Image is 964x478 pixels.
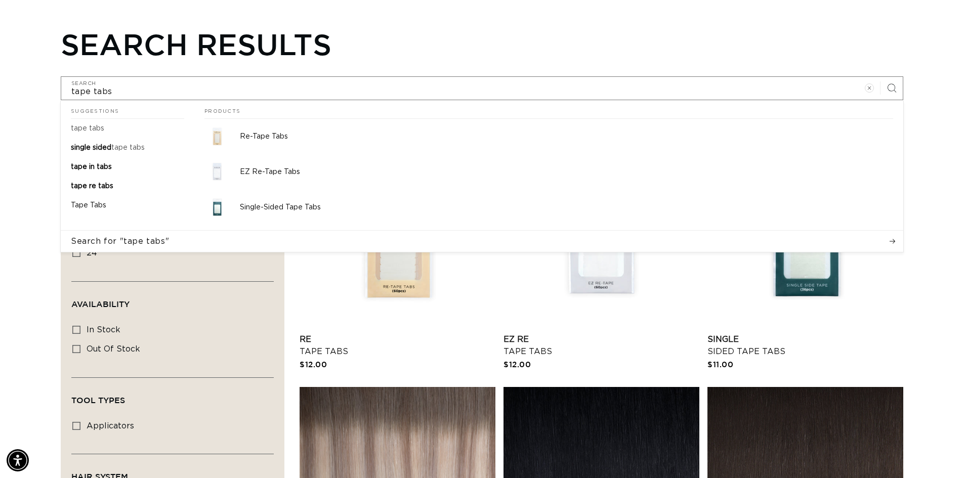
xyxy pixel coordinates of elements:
mark: tape tabs [71,125,104,132]
div: Accessibility Menu [7,449,29,471]
input: Search [61,77,903,100]
a: tape tabs [61,119,194,138]
span: tape in tabs [71,163,112,170]
a: tape in tabs [61,157,194,177]
p: EZ Re-Tape Tabs [240,167,893,177]
mark: tape tabs [111,144,145,151]
h2: Products [204,101,893,119]
p: tape tabs [71,124,104,133]
span: In stock [87,326,120,334]
img: Single-Sided Tape Tabs [204,195,230,220]
button: Clear search term [858,77,881,99]
a: EZ Re Tape Tabs [504,333,699,358]
span: 24" [87,249,101,257]
span: tape re tabs [71,183,113,190]
summary: Availability (0 selected) [71,282,274,318]
img: Re-Tape Tabs [204,124,230,149]
p: Single-Sided Tape Tabs [240,203,893,212]
a: EZ Re-Tape Tabs [194,154,903,190]
img: EZ Re-Tape Tabs [204,159,230,185]
p: tape re tabs [71,182,113,191]
p: Tape Tabs [71,201,106,210]
h2: Suggestions [71,101,184,119]
a: Tape Tabs [61,196,194,215]
button: Search [881,77,903,99]
p: tape in tabs [71,162,112,171]
span: Availability [71,299,130,309]
iframe: Chat Widget [913,429,964,478]
a: Re-Tape Tabs [194,119,903,154]
a: single sided tape tabs [61,138,194,157]
h1: Search results [61,27,903,61]
summary: Tool Types (0 selected) [71,378,274,414]
a: Single Sided Tape Tabs [707,333,903,358]
span: applicators [87,422,134,430]
span: Tool Types [71,396,125,405]
a: tape re tabs [61,177,194,196]
p: single sided tape tabs [71,143,145,152]
span: single sided [71,144,111,151]
span: Search for "tape tabs" [71,236,169,247]
a: Re Tape Tabs [300,333,495,358]
span: Out of stock [87,345,140,353]
p: Re-Tape Tabs [240,132,893,141]
a: Single-Sided Tape Tabs [194,190,903,225]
